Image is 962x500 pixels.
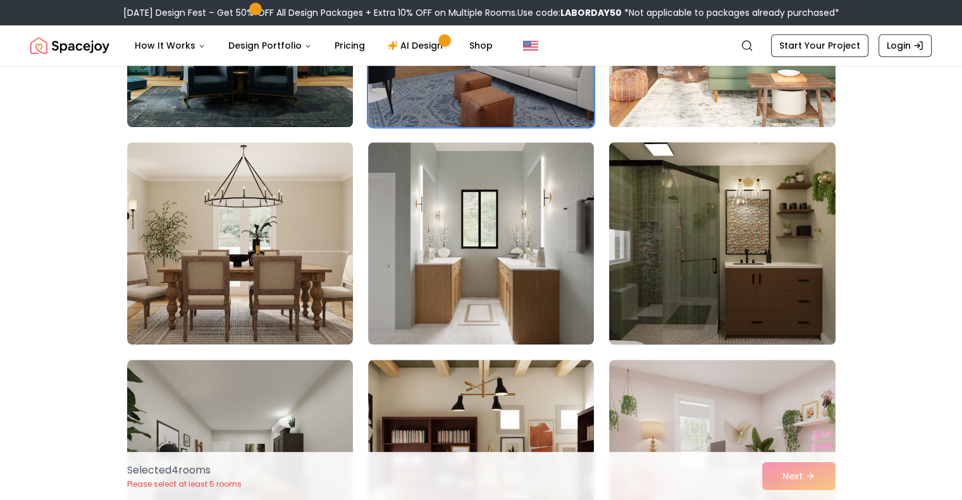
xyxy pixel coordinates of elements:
a: Shop [459,33,503,58]
a: AI Design [378,33,457,58]
p: Please select at least 5 rooms [127,479,242,489]
img: United States [523,38,538,53]
a: Login [879,34,932,57]
nav: Global [30,25,932,66]
nav: Main [125,33,503,58]
span: Use code: [517,6,622,19]
b: LABORDAY50 [560,6,622,19]
span: *Not applicable to packages already purchased* [622,6,839,19]
img: Room room-16 [127,142,353,345]
a: Spacejoy [30,33,109,58]
button: How It Works [125,33,216,58]
img: Room room-17 [368,142,594,345]
img: Spacejoy Logo [30,33,109,58]
div: [DATE] Design Fest – Get 50% OFF All Design Packages + Extra 10% OFF on Multiple Rooms. [123,6,839,19]
button: Design Portfolio [218,33,322,58]
img: Room room-18 [603,137,841,350]
a: Pricing [324,33,375,58]
a: Start Your Project [771,34,868,57]
p: Selected 4 room s [127,463,242,478]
